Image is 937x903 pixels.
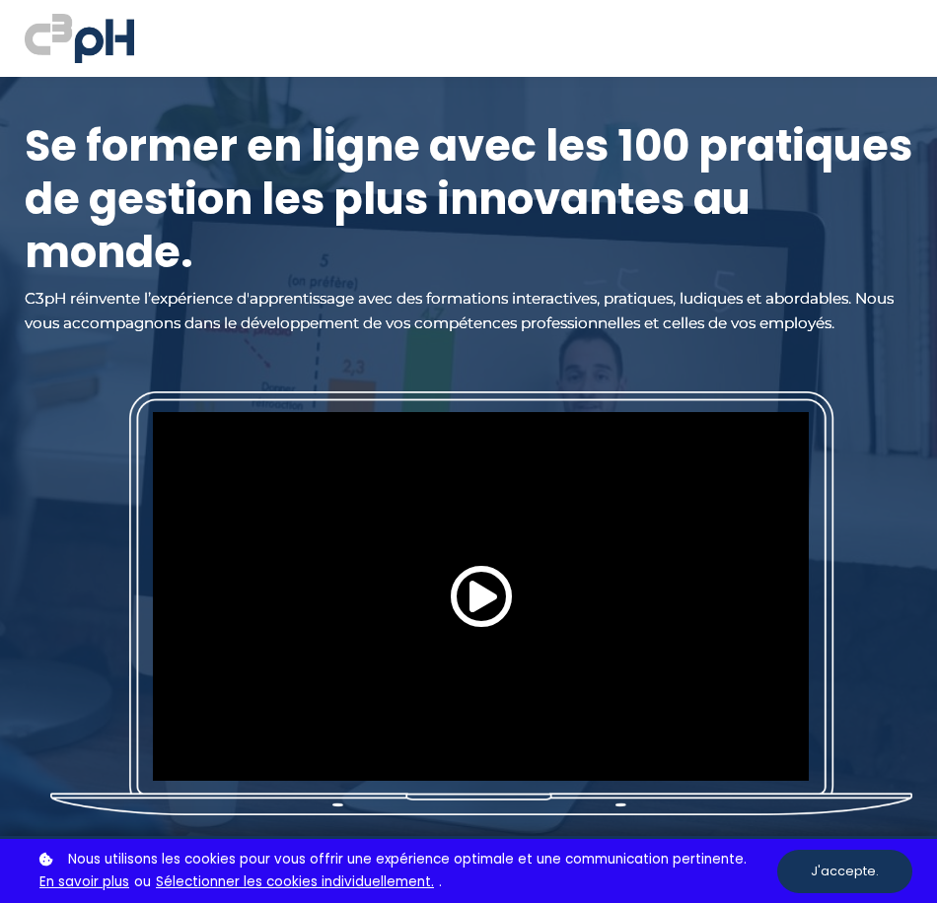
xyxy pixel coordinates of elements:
h1: Se former en ligne avec les 100 pratiques de gestion les plus innovantes au monde. [25,119,912,279]
a: En savoir plus [39,871,129,893]
span: Nous utilisons les cookies pour vous offrir une expérience optimale et une communication pertinente. [68,849,747,870]
p: ou . [35,849,777,893]
a: Sélectionner les cookies individuellement. [156,871,434,893]
button: J'accepte. [777,850,912,893]
img: logo C3PH [25,10,134,67]
div: C3pH réinvente l’expérience d'apprentissage avec des formations interactives, pratiques, ludiques... [25,286,912,335]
